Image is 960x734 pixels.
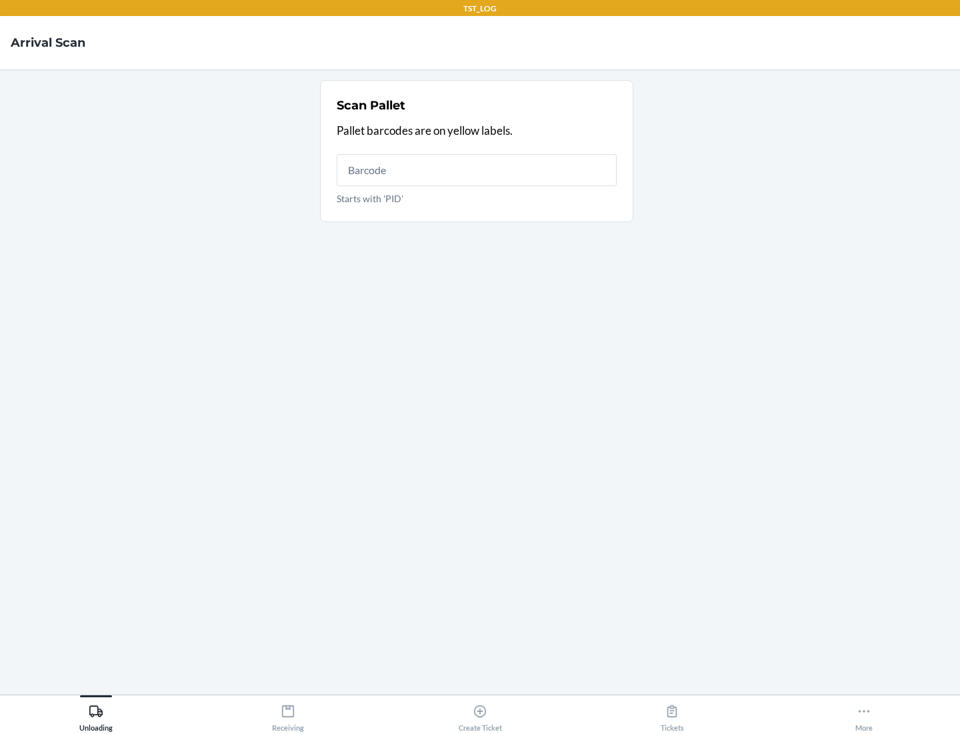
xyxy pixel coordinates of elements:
[661,699,684,732] div: Tickets
[337,192,617,206] p: Starts with 'PID'
[463,3,497,15] p: TST_LOG
[272,699,304,732] div: Receiving
[337,154,617,186] input: Starts with 'PID'
[768,695,960,732] button: More
[337,97,405,114] h2: Scan Pallet
[459,699,502,732] div: Create Ticket
[384,695,576,732] button: Create Ticket
[337,122,617,139] p: Pallet barcodes are on yellow labels.
[576,695,768,732] button: Tickets
[11,34,85,51] h4: Arrival Scan
[855,699,873,732] div: More
[79,699,113,732] div: Unloading
[192,695,384,732] button: Receiving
